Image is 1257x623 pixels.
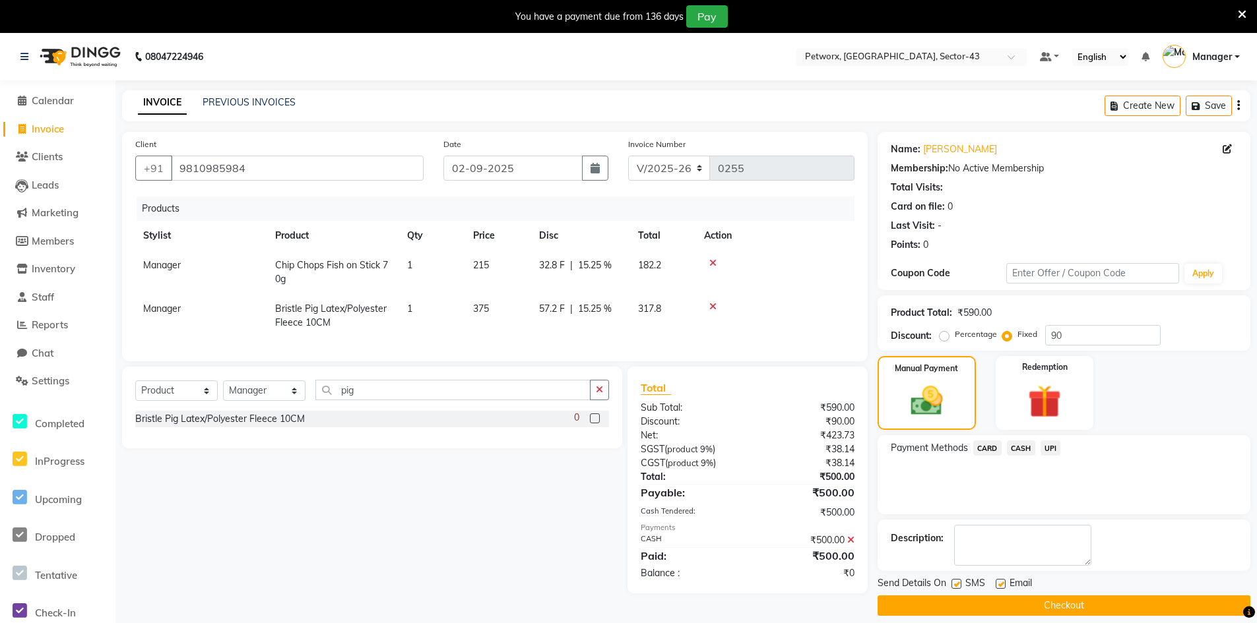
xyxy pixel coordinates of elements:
div: ₹90.00 [748,415,864,429]
a: Reports [3,318,112,333]
span: Bristle Pig Latex/Polyester Fleece 10CM [275,303,387,328]
div: Product Total: [891,306,952,320]
div: ₹0 [748,566,864,580]
div: ₹38.14 [748,456,864,470]
span: Calendar [32,94,74,107]
span: | [570,258,573,272]
span: Payment Methods [891,441,968,455]
th: Disc [531,221,630,251]
button: Save [1186,96,1232,116]
span: CARD [973,440,1002,456]
img: _cash.svg [901,382,953,419]
img: logo [34,38,124,75]
th: Product [267,221,399,251]
span: 182.2 [638,259,661,271]
span: Email [1010,576,1032,593]
th: Stylist [135,221,267,251]
div: ₹590.00 [957,306,992,320]
div: CASH [631,533,748,547]
a: Calendar [3,94,112,109]
button: Pay [686,5,728,28]
span: Chat [32,347,53,359]
span: Members [32,235,74,247]
span: Invoice [32,123,64,135]
div: Total Visits: [891,181,943,194]
button: Create New [1105,96,1180,116]
b: 08047224946 [145,38,203,75]
span: Clients [32,150,63,163]
div: Bristle Pig Latex/Polyester Fleece 10CM [135,412,305,426]
span: 9% [701,458,713,468]
div: ( ) [631,442,748,456]
span: 15.25 % [578,302,612,316]
div: Balance : [631,566,748,580]
span: Check-In [35,607,76,619]
div: Total: [631,470,748,484]
button: Apply [1184,264,1222,283]
div: Paid: [631,548,748,564]
span: 317.8 [638,303,661,314]
div: ₹500.00 [748,470,864,484]
div: Description: [891,531,944,545]
input: Enter Offer / Coupon Code [1006,263,1179,283]
img: _gift.svg [1017,381,1072,422]
span: CASH [1007,440,1035,456]
span: 215 [473,259,489,271]
div: Coupon Code [891,266,1006,280]
div: Card on file: [891,200,945,214]
span: SGST [641,443,664,455]
span: SMS [965,576,985,593]
div: 0 [948,200,953,214]
span: 1 [407,303,412,314]
th: Action [696,221,854,251]
div: Payable: [631,485,748,500]
div: Discount: [891,329,932,343]
div: ( ) [631,456,748,470]
span: 57.2 F [539,302,565,316]
span: UPI [1041,440,1061,456]
div: ₹423.73 [748,429,864,442]
div: No Active Membership [891,162,1237,175]
label: Fixed [1017,328,1037,340]
label: Invoice Number [628,138,686,150]
div: Points: [891,238,920,252]
a: Marketing [3,206,112,221]
span: Staff [32,291,54,303]
span: Leads [32,179,59,191]
a: Leads [3,178,112,193]
button: Checkout [878,595,1250,616]
span: Upcoming [35,493,82,506]
input: Search by Name/Mobile/Email/Code [171,156,424,181]
span: product [668,458,699,468]
span: Inventory [32,262,75,275]
label: Manual Payment [895,363,958,374]
label: Redemption [1022,361,1068,373]
input: Search or Scan [315,380,591,400]
div: Payments [641,522,854,533]
div: ₹500.00 [748,548,864,564]
a: Staff [3,290,112,305]
span: Tentative [35,569,77,581]
span: 15.25 % [578,258,612,272]
div: Products [137,196,864,221]
div: Net: [631,429,748,442]
div: ₹590.00 [748,401,864,415]
div: ₹500.00 [748,506,864,519]
a: Invoice [3,122,112,137]
div: ₹500.00 [748,485,864,500]
span: product [667,444,698,454]
span: 32.8 F [539,258,565,272]
span: Manager [1192,50,1232,64]
th: Price [465,221,531,251]
div: Cash Tendered: [631,506,748,519]
a: [PERSON_NAME] [923,142,997,156]
span: Total [641,381,671,395]
span: 9% [700,444,713,454]
span: Send Details On [878,576,946,593]
a: Inventory [3,262,112,277]
a: PREVIOUS INVOICES [203,96,296,108]
img: Manager [1163,45,1186,68]
label: Percentage [955,328,997,340]
span: Dropped [35,531,75,543]
div: You have a payment due from 136 days [515,10,684,24]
